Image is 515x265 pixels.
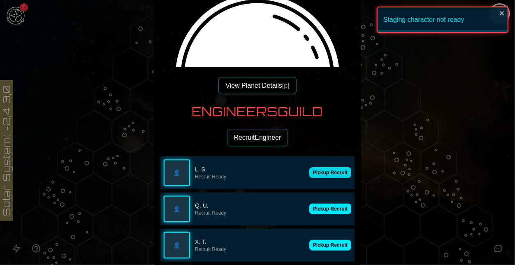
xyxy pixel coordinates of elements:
[195,238,304,246] p: X. T.
[499,10,505,16] button: close
[227,129,288,146] button: RecruitEngineer
[309,240,351,251] button: Pickup Recruit
[282,82,290,89] span: [p]
[218,77,296,94] button: View Planet Details[p]
[309,167,351,178] button: Pickup Recruit
[174,169,181,177] span: 👤
[195,246,304,253] p: Recruit Ready
[309,204,351,214] button: Pickup Recruit
[195,202,304,210] p: Q. U.
[195,165,304,174] p: L. S.
[174,205,181,213] span: 👤
[195,210,304,216] p: Recruit Ready
[377,7,508,33] div: Staging character not ready
[195,174,304,180] p: Recruit Ready
[174,241,181,249] span: 👤
[192,104,323,119] h3: Engineers Guild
